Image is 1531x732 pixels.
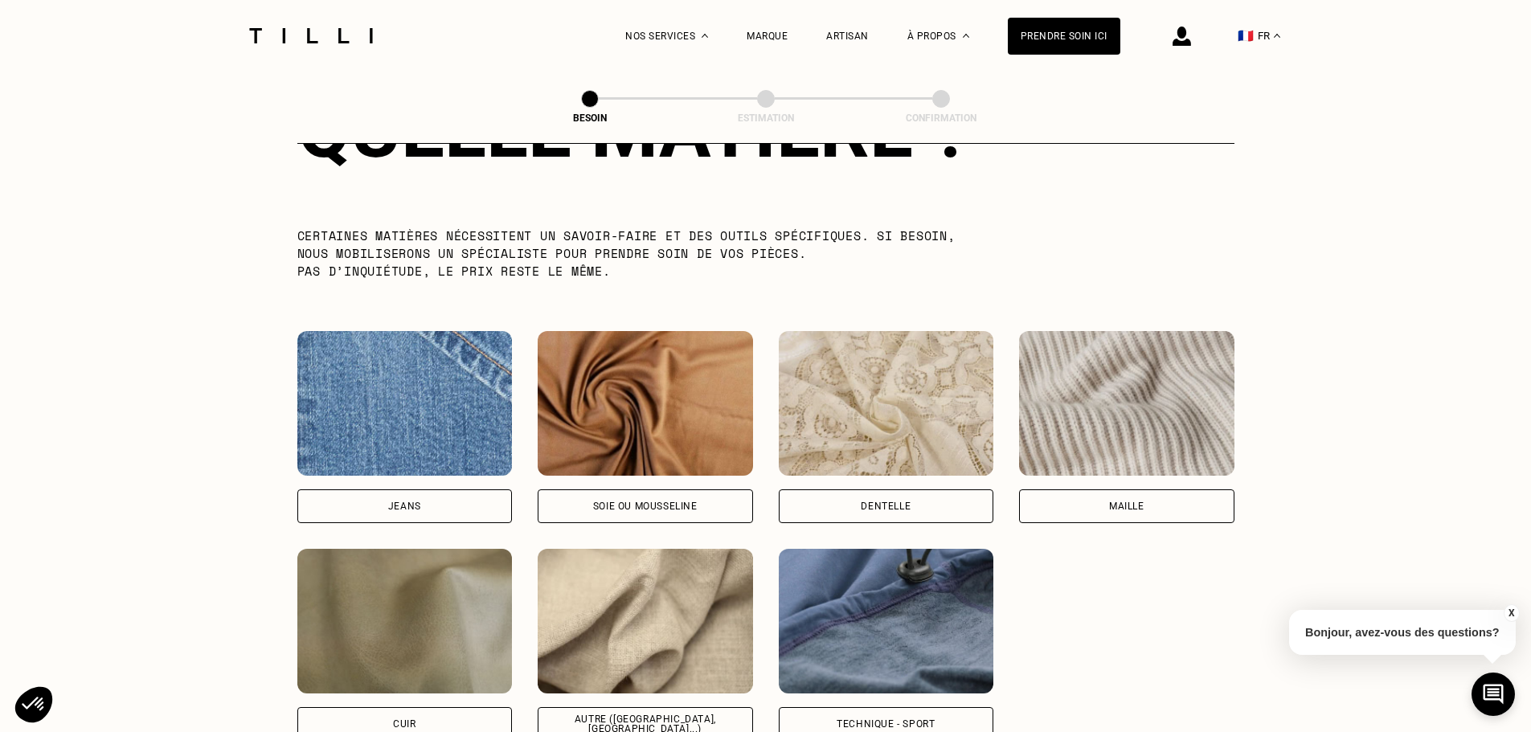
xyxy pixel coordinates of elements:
[538,549,753,693] img: Tilli retouche vos vêtements en Autre (coton, jersey...)
[1503,604,1519,622] button: X
[244,28,379,43] img: Logo du service de couturière Tilli
[393,719,415,729] div: Cuir
[837,719,935,729] div: Technique - Sport
[1109,501,1144,511] div: Maille
[510,112,670,124] div: Besoin
[1289,610,1516,655] p: Bonjour, avez-vous des questions?
[702,34,708,38] img: Menu déroulant
[1019,331,1234,476] img: Tilli retouche vos vêtements en Maille
[297,331,513,476] img: Tilli retouche vos vêtements en Jeans
[1173,27,1191,46] img: icône connexion
[297,227,989,280] p: Certaines matières nécessitent un savoir-faire et des outils spécifiques. Si besoin, nous mobilis...
[779,331,994,476] img: Tilli retouche vos vêtements en Dentelle
[686,112,846,124] div: Estimation
[861,501,911,511] div: Dentelle
[861,112,1021,124] div: Confirmation
[1238,28,1254,43] span: 🇫🇷
[1274,34,1280,38] img: menu déroulant
[963,34,969,38] img: Menu déroulant à propos
[747,31,788,42] a: Marque
[388,501,421,511] div: Jeans
[593,501,698,511] div: Soie ou mousseline
[297,549,513,693] img: Tilli retouche vos vêtements en Cuir
[826,31,869,42] a: Artisan
[779,549,994,693] img: Tilli retouche vos vêtements en Technique - Sport
[1008,18,1120,55] a: Prendre soin ici
[538,331,753,476] img: Tilli retouche vos vêtements en Soie ou mousseline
